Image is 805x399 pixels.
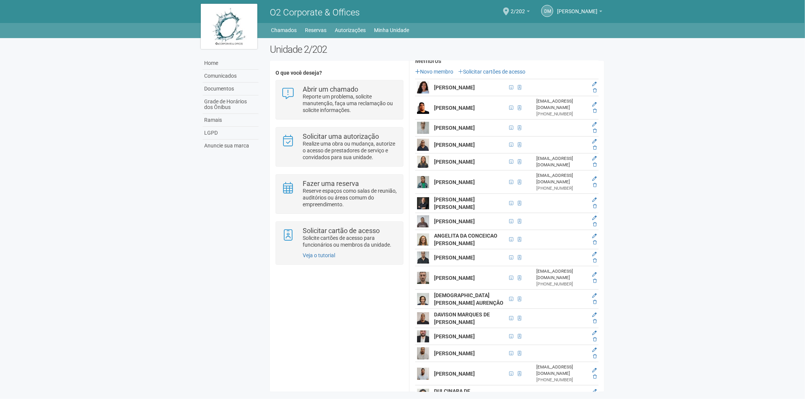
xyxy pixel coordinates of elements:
a: Editar membro [592,102,597,107]
a: Comunicados [203,70,259,83]
strong: [PERSON_NAME] [434,275,475,281]
a: [PERSON_NAME] [557,9,602,15]
img: user.png [417,312,429,324]
a: Excluir membro [593,128,597,134]
a: Editar membro [592,312,597,318]
img: user.png [417,215,429,227]
div: [EMAIL_ADDRESS][DOMAIN_NAME] [536,172,588,185]
img: user.png [417,272,429,284]
a: Excluir membro [593,354,597,359]
a: Editar membro [592,272,597,277]
a: Excluir membro [593,278,597,284]
img: user.png [417,368,429,380]
a: Excluir membro [593,319,597,324]
strong: [PERSON_NAME] [434,125,475,131]
a: Grade de Horários dos Ônibus [203,95,259,114]
div: [PHONE_NUMBER] [536,111,588,117]
img: user.png [417,176,429,188]
a: Editar membro [592,330,597,336]
a: Ramais [203,114,259,127]
strong: Membros [415,58,599,64]
a: Reservas [305,25,327,35]
a: Veja o tutorial [303,252,335,258]
a: Excluir membro [593,145,597,150]
strong: [PERSON_NAME] [434,179,475,185]
a: Excluir membro [593,258,597,263]
a: Excluir membro [593,374,597,379]
img: user.png [417,293,429,305]
a: Abrir um chamado Reporte um problema, solicite manutenção, faça uma reclamação ou solicite inform... [282,86,397,114]
img: user.png [417,81,429,94]
a: Editar membro [592,156,597,161]
img: user.png [417,233,429,246]
img: user.png [417,156,429,168]
p: Reserve espaços como salas de reunião, auditórios ou áreas comum do empreendimento. [303,187,397,208]
a: Editar membro [592,197,597,203]
a: Editar membro [592,81,597,87]
h2: Unidade 2/202 [270,44,605,55]
a: LGPD [203,127,259,140]
a: Excluir membro [593,88,597,93]
a: Chamados [271,25,297,35]
strong: [PERSON_NAME] [434,218,475,224]
strong: [PERSON_NAME] [PERSON_NAME] [434,196,475,210]
a: Editar membro [592,252,597,257]
h4: O que você deseja? [276,70,403,76]
strong: [PERSON_NAME] [434,84,475,91]
a: Editar membro [592,122,597,127]
a: Solicitar cartões de acesso [458,69,525,75]
a: Editar membro [592,176,597,181]
a: Editar membro [592,233,597,239]
a: Excluir membro [593,222,597,227]
a: Editar membro [592,215,597,221]
img: logo.jpg [201,4,257,49]
a: Excluir membro [593,183,597,188]
a: Editar membro [592,368,597,373]
a: Editar membro [592,293,597,298]
strong: [PERSON_NAME] [434,350,475,356]
p: Reporte um problema, solicite manutenção, faça uma reclamação ou solicite informações. [303,93,397,114]
strong: DAVISON MARQUES DE [PERSON_NAME] [434,312,490,325]
a: Fazer uma reserva Reserve espaços como salas de reunião, auditórios ou áreas comum do empreendime... [282,180,397,208]
strong: ANGELITA DA CONCEICAO [PERSON_NAME] [434,233,497,246]
a: Excluir membro [593,240,597,245]
a: Home [203,57,259,70]
a: Excluir membro [593,108,597,114]
p: Solicite cartões de acesso para funcionários ou membros da unidade. [303,235,397,248]
img: user.png [417,102,429,114]
div: [EMAIL_ADDRESS][DOMAIN_NAME] [536,98,588,111]
a: Editar membro [592,347,597,353]
strong: Fazer uma reserva [303,180,359,187]
div: [PHONE_NUMBER] [536,281,588,287]
a: Excluir membro [593,204,597,209]
a: Solicitar uma autorização Realize uma obra ou mudança, autorize o acesso de prestadores de serviç... [282,133,397,161]
strong: [PERSON_NAME] [434,142,475,148]
img: user.png [417,122,429,134]
a: DM [541,5,553,17]
img: user.png [417,330,429,342]
span: O2 Corporate & Offices [270,7,360,18]
span: 2/202 [511,1,525,14]
strong: [PERSON_NAME] [434,159,475,165]
a: Excluir membro [593,337,597,342]
a: Excluir membro [593,162,597,167]
a: Editar membro [592,389,597,394]
div: [PHONE_NUMBER] [536,377,588,383]
img: user.png [417,139,429,151]
a: Editar membro [592,139,597,144]
a: Documentos [203,83,259,95]
a: Solicitar cartão de acesso Solicite cartões de acesso para funcionários ou membros da unidade. [282,227,397,248]
a: Excluir membro [593,299,597,305]
a: Autorizações [335,25,366,35]
img: user.png [417,347,429,359]
img: user.png [417,252,429,264]
a: Novo membro [415,69,453,75]
strong: Solicitar uma autorização [303,132,379,140]
p: Realize uma obra ou mudança, autorize o acesso de prestadores de serviço e convidados para sua un... [303,140,397,161]
strong: [PERSON_NAME] [434,105,475,111]
strong: [PERSON_NAME] [434,333,475,339]
div: [EMAIL_ADDRESS][DOMAIN_NAME] [536,268,588,281]
div: [EMAIL_ADDRESS][DOMAIN_NAME] [536,155,588,168]
strong: [PERSON_NAME] [434,255,475,261]
strong: Abrir um chamado [303,85,358,93]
